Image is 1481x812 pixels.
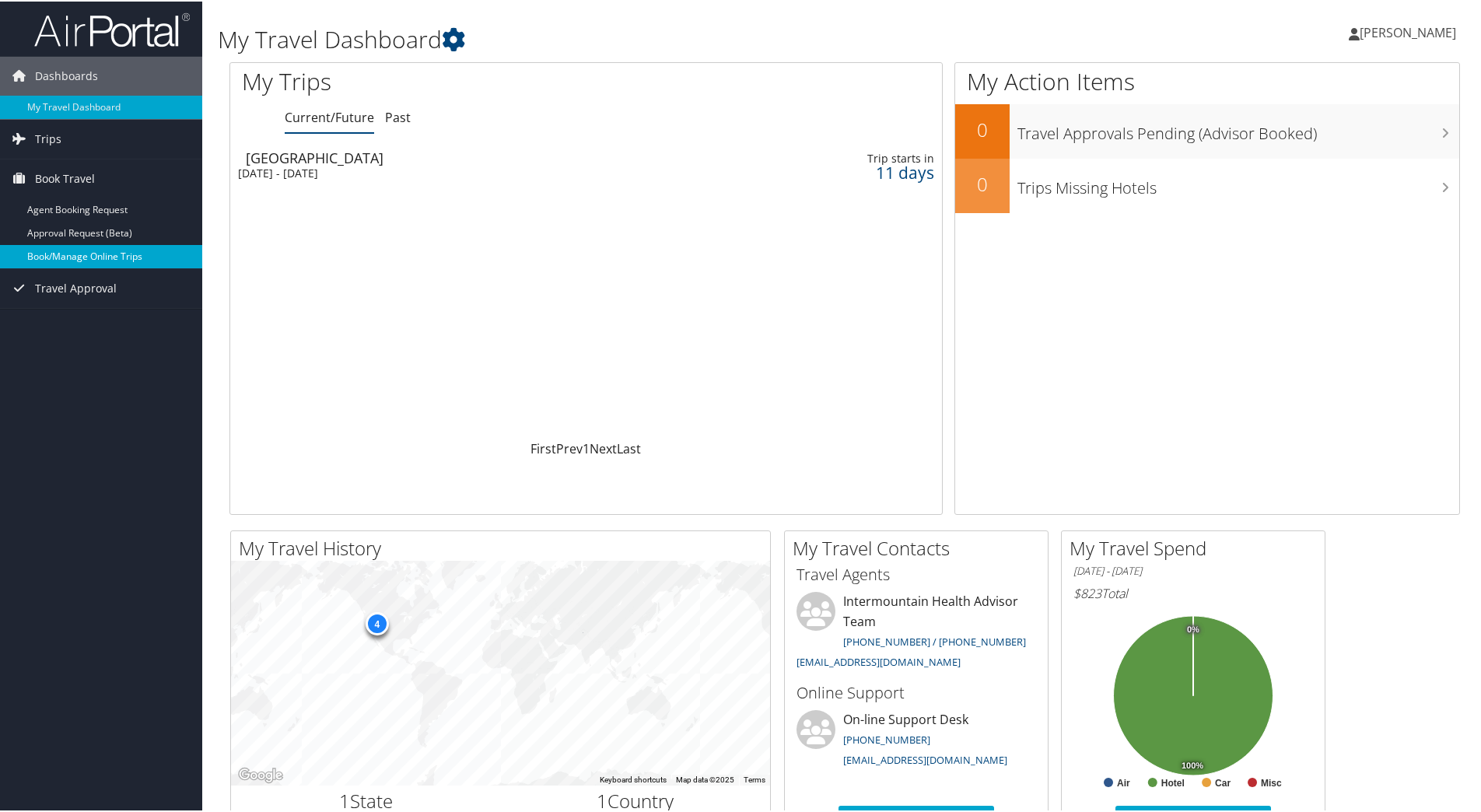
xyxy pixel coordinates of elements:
a: [PHONE_NUMBER] [843,731,930,745]
a: [PERSON_NAME] [1349,8,1472,54]
span: Map data ©2025 [676,774,734,782]
span: [PERSON_NAME] [1360,23,1456,40]
text: Car [1215,776,1231,787]
h2: My Travel History [239,534,770,560]
h2: My Travel Contacts [793,534,1048,560]
a: Last [617,439,641,456]
text: Air [1117,776,1130,787]
span: 1 [339,786,350,812]
div: [GEOGRAPHIC_DATA] [246,149,688,163]
h1: My Action Items [955,64,1459,96]
a: Next [590,439,617,456]
a: 1 [583,439,590,456]
h6: [DATE] - [DATE] [1073,562,1313,577]
li: On-line Support Desk [789,709,1044,772]
h3: Travel Agents [797,562,1036,584]
h2: 0 [955,170,1010,196]
a: First [530,439,556,456]
text: Misc [1261,776,1282,787]
h3: Trips Missing Hotels [1017,168,1459,198]
a: Prev [556,439,583,456]
a: [PHONE_NUMBER] / [PHONE_NUMBER] [843,633,1026,647]
img: Google [235,764,286,784]
a: 0Travel Approvals Pending (Advisor Booked) [955,103,1459,157]
a: [EMAIL_ADDRESS][DOMAIN_NAME] [797,653,961,667]
a: [EMAIL_ADDRESS][DOMAIN_NAME] [843,751,1007,765]
span: Dashboards [35,55,98,94]
h3: Travel Approvals Pending (Advisor Booked) [1017,114,1459,143]
div: [DATE] - [DATE] [238,165,680,179]
div: 4 [365,611,388,634]
a: 0Trips Missing Hotels [955,157,1459,212]
h2: 0 [955,115,1010,142]
span: Book Travel [35,158,95,197]
text: Hotel [1161,776,1185,787]
h3: Online Support [797,681,1036,702]
div: Trip starts in [775,150,933,164]
button: Keyboard shortcuts [600,773,667,784]
img: airportal-logo.png [34,10,190,47]
h6: Total [1073,583,1313,600]
div: 11 days [775,164,933,178]
h1: My Trips [242,64,634,96]
tspan: 100% [1182,760,1203,769]
span: Travel Approval [35,268,117,306]
span: Trips [35,118,61,157]
li: Intermountain Health Advisor Team [789,590,1044,674]
span: 1 [597,786,607,812]
span: $823 [1073,583,1101,600]
a: Open this area in Google Maps (opens a new window) [235,764,286,784]
h2: My Travel Spend [1070,534,1325,560]
a: Terms (opens in new tab) [744,774,765,782]
a: Past [385,107,411,124]
a: Current/Future [285,107,374,124]
tspan: 0% [1187,624,1199,633]
h1: My Travel Dashboard [218,22,1054,54]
